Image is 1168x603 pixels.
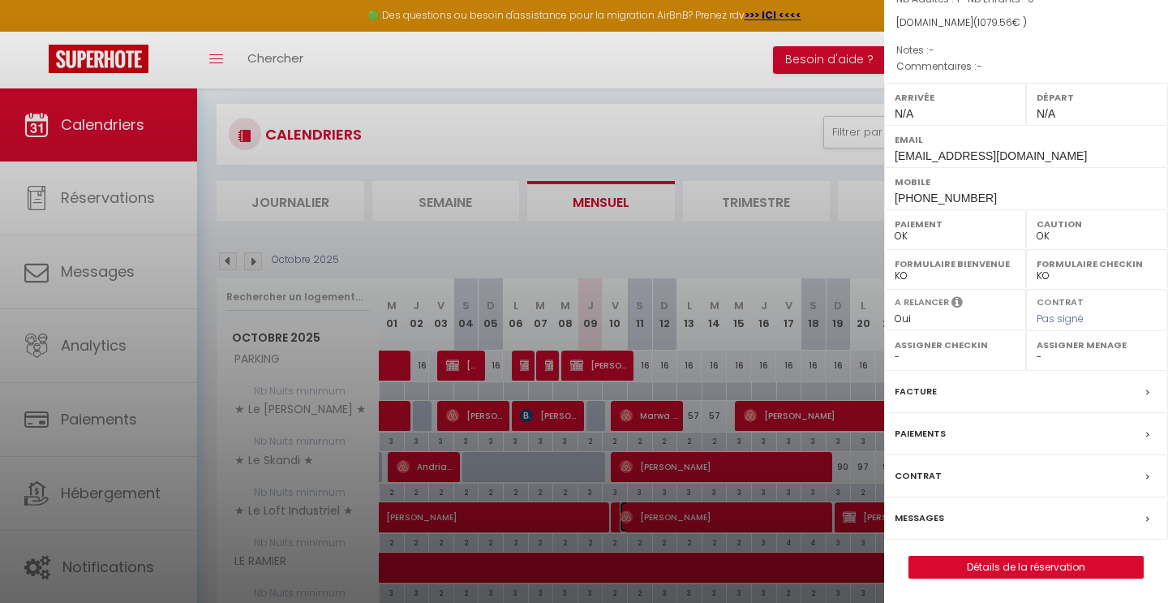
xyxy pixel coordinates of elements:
span: ( € ) [973,15,1027,29]
p: Commentaires : [896,58,1156,75]
label: Paiement [895,216,1016,232]
label: Assigner Menage [1037,337,1157,353]
label: Mobile [895,174,1157,190]
a: Détails de la réservation [909,557,1143,578]
label: Messages [895,510,944,527]
label: Assigner Checkin [895,337,1016,353]
span: - [929,43,934,57]
span: 1079.56 [977,15,1012,29]
label: Caution [1037,216,1157,232]
span: N/A [895,107,913,120]
label: Formulaire Checkin [1037,256,1157,272]
p: Notes : [896,42,1156,58]
label: Facture [895,383,937,400]
span: N/A [1037,107,1055,120]
i: Sélectionner OUI si vous souhaiter envoyer les séquences de messages post-checkout [951,295,963,313]
span: [PHONE_NUMBER] [895,192,997,205]
label: Arrivée [895,89,1016,106]
button: Détails de la réservation [908,556,1144,579]
label: Contrat [895,467,942,485]
label: A relancer [895,295,949,309]
label: Formulaire Bienvenue [895,256,1016,272]
label: Départ [1037,89,1157,106]
span: Pas signé [1037,312,1084,325]
span: - [977,59,982,73]
label: Paiements [895,425,946,442]
div: [DOMAIN_NAME] [896,15,1156,31]
label: Contrat [1037,295,1084,306]
label: Email [895,131,1157,148]
span: [EMAIL_ADDRESS][DOMAIN_NAME] [895,149,1087,162]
